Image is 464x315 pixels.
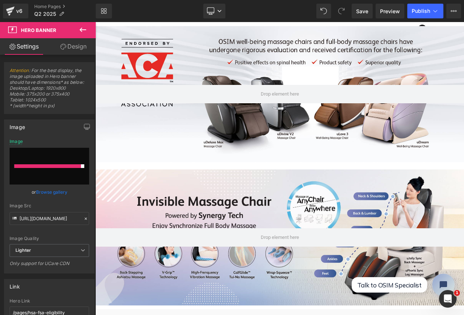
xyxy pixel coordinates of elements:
span: Save [356,7,368,15]
div: Image Src [10,203,89,208]
button: Undo [316,4,331,18]
div: Image [10,139,23,144]
div: Hero Link [10,298,89,304]
a: Design [49,38,97,55]
div: Image [10,120,25,130]
b: Lighter [15,247,31,253]
a: Browse gallery [36,186,67,198]
button: Publish [407,4,443,18]
a: v6 [3,4,28,18]
div: or [10,188,89,196]
iframe: Intercom live chat [439,290,457,308]
a: Preview [376,4,404,18]
div: Link [10,279,20,290]
div: Only support for UCare CDN [10,261,89,271]
span: Hero Banner [21,27,56,33]
span: 1 [454,290,460,296]
button: Redo [334,4,349,18]
span: Preview [380,7,400,15]
a: Home Pages [34,4,96,10]
div: v6 [15,6,24,16]
a: New Library [96,4,112,18]
div: Image Quality [10,236,89,241]
button: More [446,4,461,18]
span: : For the best display, the image uploaded in Hero banner should have dimensions* as below: Deskt... [10,68,89,114]
span: Q2 2025 [34,11,56,17]
iframe: Tidio Chat [250,246,365,280]
a: Attention [10,68,29,73]
span: Publish [412,8,430,14]
input: Link [10,212,89,225]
